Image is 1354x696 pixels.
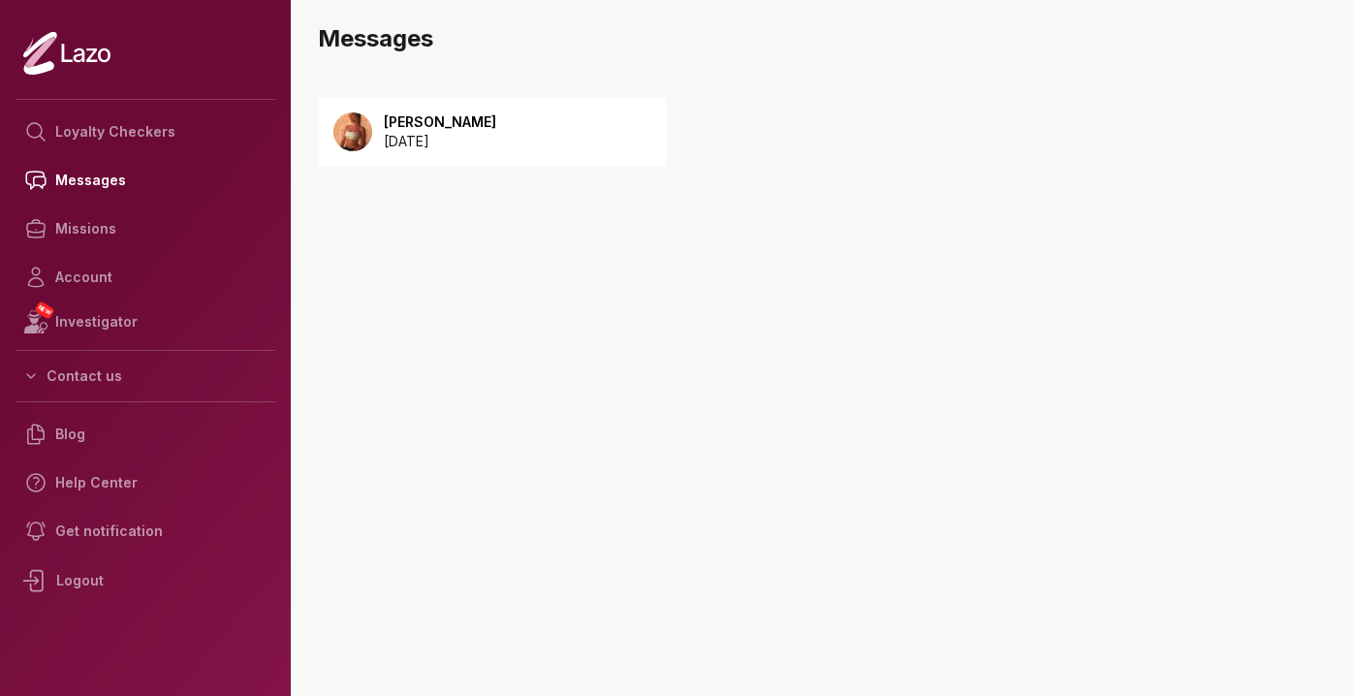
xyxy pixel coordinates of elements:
p: [PERSON_NAME] [384,112,496,132]
a: Messages [16,156,275,205]
a: Account [16,253,275,301]
a: Loyalty Checkers [16,108,275,156]
img: 5dd41377-3645-4864-a336-8eda7bc24f8f [333,112,372,151]
a: Get notification [16,507,275,555]
span: NEW [34,301,55,320]
h3: Messages [318,23,1338,54]
a: Blog [16,410,275,459]
a: Help Center [16,459,275,507]
div: Logout [16,555,275,606]
p: [DATE] [384,132,496,151]
a: NEWInvestigator [16,301,275,342]
button: Contact us [16,359,275,394]
a: Missions [16,205,275,253]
